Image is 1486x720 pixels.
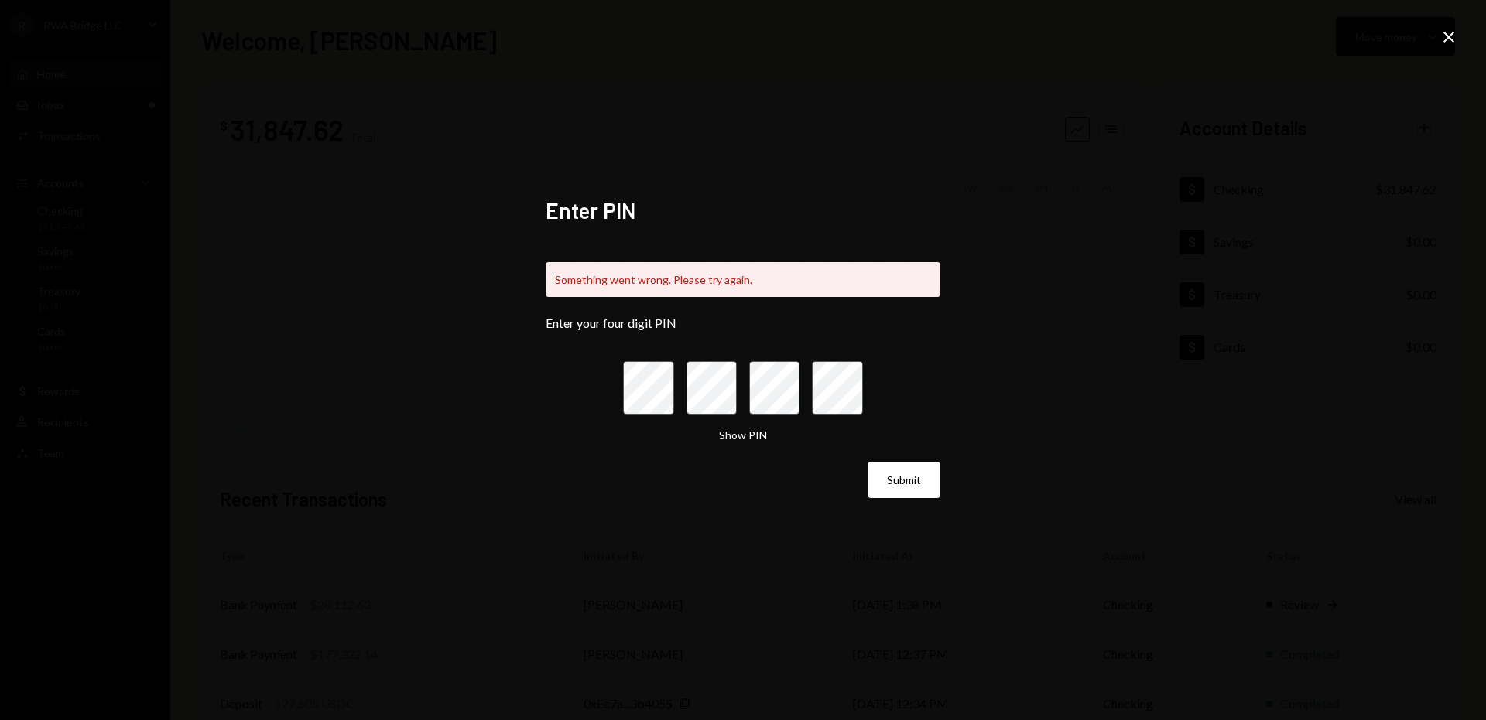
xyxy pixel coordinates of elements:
[546,262,940,297] div: Something went wrong. Please try again.
[749,361,799,415] input: pin code 3 of 4
[546,196,940,226] h2: Enter PIN
[868,462,940,498] button: Submit
[687,361,737,415] input: pin code 2 of 4
[719,428,767,443] button: Show PIN
[546,316,940,330] div: Enter your four digit PIN
[812,361,862,415] input: pin code 4 of 4
[623,361,673,415] input: pin code 1 of 4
